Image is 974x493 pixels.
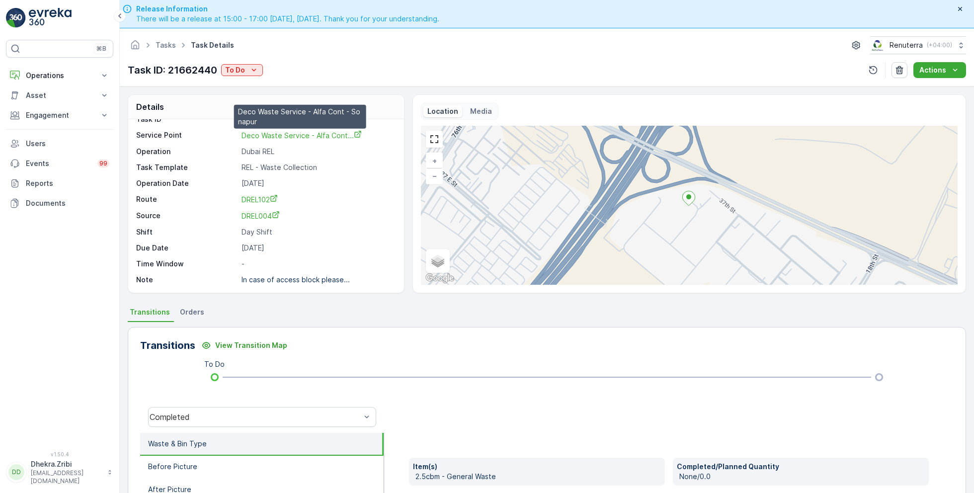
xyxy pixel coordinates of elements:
[136,4,439,14] span: Release Information
[136,243,238,253] p: Due Date
[99,160,107,167] p: 99
[6,134,113,154] a: Users
[29,8,72,28] img: logo_light-DOdMpM7g.png
[6,451,113,457] span: v 1.50.4
[8,464,24,480] div: DD
[136,14,439,24] span: There will be a release at 15:00 - 17:00 [DATE], [DATE]. Thank you for your understanding.
[26,90,93,100] p: Asset
[427,250,449,272] a: Layers
[242,178,394,188] p: [DATE]
[148,462,197,472] p: Before Picture
[128,63,217,78] p: Task ID: 21662440
[136,178,238,188] p: Operation Date
[26,198,109,208] p: Documents
[870,40,886,51] img: Screenshot_2024-07-26_at_13.33.01.png
[890,40,923,50] p: Renuterra
[927,41,952,49] p: ( +04:00 )
[225,65,245,75] p: To Do
[679,472,925,482] p: None/0.0
[432,171,437,180] span: −
[242,243,394,253] p: [DATE]
[140,338,195,353] p: Transitions
[242,163,394,172] p: REL - Waste Collection
[242,131,362,140] span: Deco Waste Service - Alfa Cont...
[919,65,946,75] p: Actions
[156,41,176,49] a: Tasks
[413,462,661,472] p: Item(s)
[136,275,238,285] p: Note
[136,259,238,269] p: Time Window
[470,106,492,116] p: Media
[6,173,113,193] a: Reports
[136,147,238,157] p: Operation
[427,132,442,147] a: View Fullscreen
[6,85,113,105] button: Asset
[221,64,263,76] button: To Do
[242,211,394,221] a: DREL004
[423,272,456,285] img: Google
[26,178,109,188] p: Reports
[423,272,456,285] a: Open this area in Google Maps (opens a new window)
[427,106,458,116] p: Location
[242,259,394,269] p: -
[136,211,238,221] p: Source
[6,105,113,125] button: Engagement
[427,154,442,168] a: Zoom In
[242,275,350,284] p: In case of access block please...
[26,159,91,168] p: Events
[242,195,278,204] span: DREL102
[204,359,225,369] p: To Do
[242,227,394,237] p: Day Shift
[242,130,362,140] a: Deco Waste Service - Alfa Cont...
[242,212,280,220] span: DREL004
[432,157,437,165] span: +
[238,107,362,127] p: Deco Waste Service - Alfa Cont - Sonapur
[242,147,394,157] p: Dubai REL
[26,110,93,120] p: Engagement
[136,227,238,237] p: Shift
[136,101,164,113] p: Details
[31,459,102,469] p: Dhekra.Zribi
[6,459,113,485] button: DDDhekra.Zribi[EMAIL_ADDRESS][DOMAIN_NAME]
[195,337,293,353] button: View Transition Map
[189,40,236,50] span: Task Details
[96,45,106,53] p: ⌘B
[6,154,113,173] a: Events99
[870,36,966,54] button: Renuterra(+04:00)
[136,114,238,124] p: Task ID
[136,194,238,205] p: Route
[180,307,204,317] span: Orders
[415,472,661,482] p: 2.5cbm - General Waste
[427,168,442,183] a: Zoom Out
[6,66,113,85] button: Operations
[136,163,238,172] p: Task Template
[677,462,925,472] p: Completed/Planned Quantity
[242,194,394,205] a: DREL102
[130,307,170,317] span: Transitions
[26,71,93,81] p: Operations
[150,412,361,421] div: Completed
[6,8,26,28] img: logo
[913,62,966,78] button: Actions
[31,469,102,485] p: [EMAIL_ADDRESS][DOMAIN_NAME]
[6,193,113,213] a: Documents
[215,340,287,350] p: View Transition Map
[136,130,238,141] p: Service Point
[130,43,141,52] a: Homepage
[148,439,207,449] p: Waste & Bin Type
[26,139,109,149] p: Users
